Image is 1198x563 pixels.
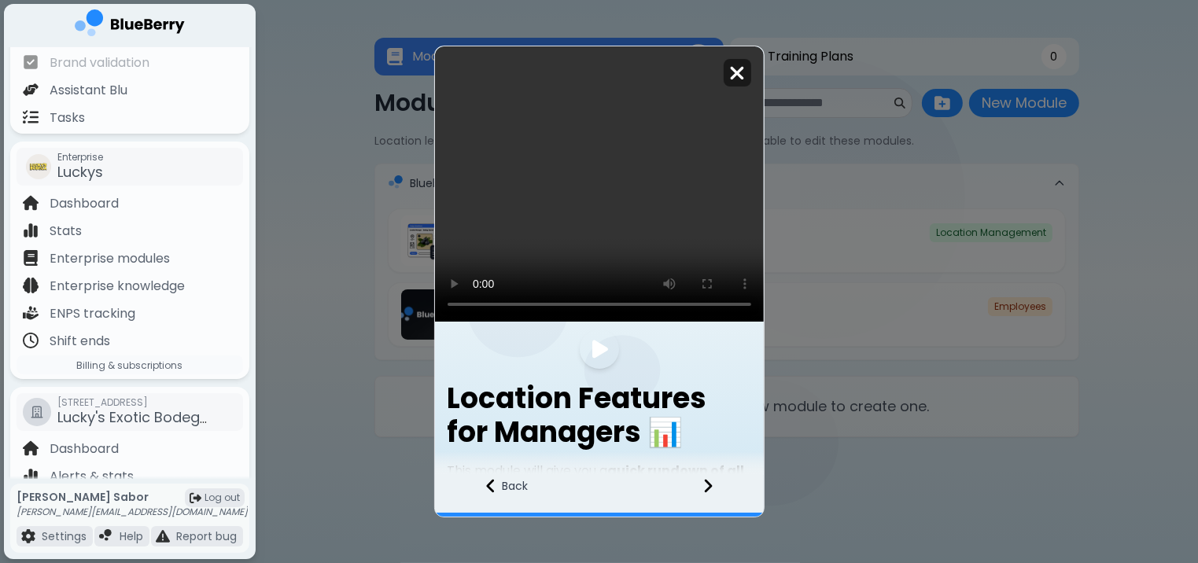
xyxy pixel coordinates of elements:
img: file icon [23,440,39,456]
p: Alerts & stats [50,467,134,486]
span: Enterprise [57,151,103,164]
p: Back [503,479,529,493]
span: Billing & subscriptions [77,359,183,372]
img: company thumbnail [26,154,51,179]
p: [PERSON_NAME] Sabor [17,490,248,504]
img: close icon [729,63,745,84]
img: file icon [23,223,39,238]
img: file icon [156,529,170,543]
img: file icon [592,339,608,360]
a: Billing & subscriptions [17,355,243,374]
img: file icon [21,529,35,543]
p: Shift ends [50,332,110,351]
img: file icon [23,278,39,293]
p: Dashboard [50,440,119,458]
img: file icon [23,305,39,321]
span: Lucky's Exotic Bodega N.V. [57,407,237,427]
h1: Location Features for Managers 📊 [448,381,751,449]
img: file icon [23,54,39,70]
p: Dashboard [50,194,119,213]
p: Settings [42,529,87,543]
p: Enterprise modules [50,249,170,268]
img: file icon [23,468,39,484]
span: Log out [205,491,240,504]
p: Help [120,529,143,543]
p: Tasks [50,109,85,127]
img: file icon [99,529,113,543]
img: file icon [23,82,39,98]
span: Luckys [57,162,103,182]
img: file icon [23,109,39,125]
p: Stats [50,222,82,241]
img: file icon [23,250,39,266]
p: ENPS tracking [50,304,135,323]
p: [PERSON_NAME][EMAIL_ADDRESS][DOMAIN_NAME] [17,506,248,518]
p: Assistant Blu [50,81,127,100]
p: Brand validation [50,53,149,72]
p: Enterprise knowledge [50,277,185,296]
span: [STREET_ADDRESS] [57,396,215,409]
img: file icon [23,195,39,211]
p: Report bug [176,529,237,543]
img: file icon [23,333,39,348]
img: logout [190,492,201,504]
img: company logo [75,9,185,42]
